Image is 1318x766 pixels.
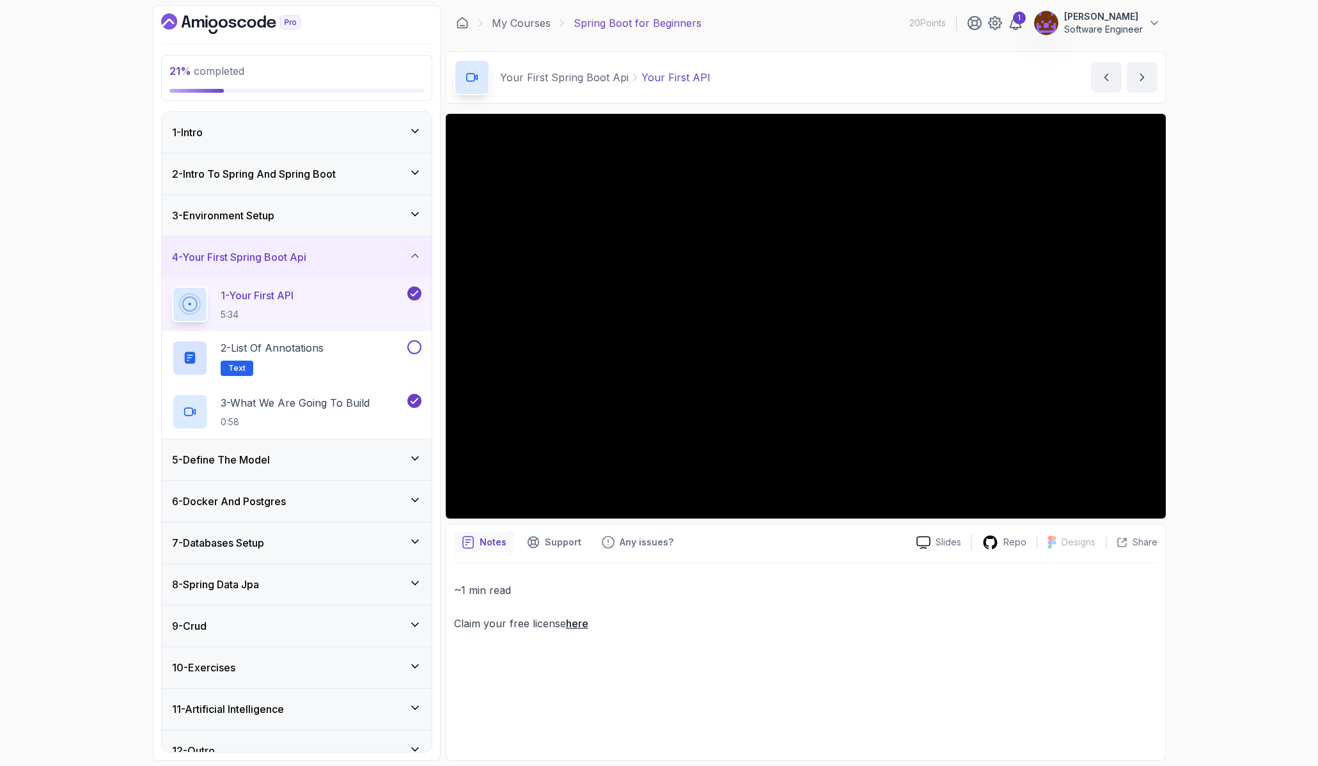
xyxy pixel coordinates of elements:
[228,363,246,373] span: Text
[172,660,235,675] h3: 10 - Exercises
[1003,536,1026,549] p: Repo
[172,743,215,758] h3: 12 - Outro
[906,536,971,549] a: Slides
[172,577,259,592] h3: 8 - Spring Data Jpa
[454,614,1157,632] p: Claim your free license
[172,249,306,265] h3: 4 - Your First Spring Boot Api
[169,65,191,77] span: 21 %
[1091,62,1122,93] button: previous content
[566,617,588,630] a: here
[1064,23,1143,36] p: Software Engineer
[1133,536,1157,549] p: Share
[1008,15,1023,31] a: 1
[172,208,274,223] h3: 3 - Environment Setup
[221,416,370,428] p: 0:58
[169,65,244,77] span: completed
[454,581,1157,599] p: ~1 min read
[172,701,284,717] h3: 11 - Artificial Intelligence
[162,689,432,730] button: 11-Artificial Intelligence
[936,536,961,549] p: Slides
[594,532,681,552] button: Feedback button
[172,494,286,509] h3: 6 - Docker And Postgres
[172,286,421,322] button: 1-Your First API5:34
[1127,62,1157,93] button: next content
[620,536,673,549] p: Any issues?
[641,70,710,85] p: Your First API
[172,340,421,376] button: 2-List of AnnotationsText
[446,114,1166,519] iframe: 1 - Your First API
[172,535,264,551] h3: 7 - Databases Setup
[221,340,324,356] p: 2 - List of Annotations
[172,166,336,182] h3: 2 - Intro To Spring And Spring Boot
[519,532,589,552] button: Support button
[172,618,207,634] h3: 9 - Crud
[162,153,432,194] button: 2-Intro To Spring And Spring Boot
[909,17,946,29] p: 20 Points
[162,647,432,688] button: 10-Exercises
[221,288,294,303] p: 1 - Your First API
[574,15,702,31] p: Spring Boot for Beginners
[1106,536,1157,549] button: Share
[162,481,432,522] button: 6-Docker And Postgres
[221,308,294,321] p: 5:34
[162,439,432,480] button: 5-Define The Model
[162,237,432,277] button: 4-Your First Spring Boot Api
[500,70,629,85] p: Your First Spring Boot Api
[172,394,421,430] button: 3-What We Are Going To Build0:58
[1034,11,1058,35] img: user profile image
[545,536,581,549] p: Support
[480,536,506,549] p: Notes
[172,125,203,140] h3: 1 - Intro
[492,15,551,31] a: My Courses
[972,535,1037,551] a: Repo
[162,606,432,646] button: 9-Crud
[172,452,270,467] h3: 5 - Define The Model
[1013,12,1026,24] div: 1
[162,522,432,563] button: 7-Databases Setup
[456,17,469,29] a: Dashboard
[161,13,330,34] a: Dashboard
[1033,10,1161,36] button: user profile image[PERSON_NAME]Software Engineer
[162,195,432,236] button: 3-Environment Setup
[221,395,370,410] p: 3 - What We Are Going To Build
[162,112,432,153] button: 1-Intro
[162,564,432,605] button: 8-Spring Data Jpa
[1062,536,1095,549] p: Designs
[454,532,514,552] button: notes button
[1064,10,1143,23] p: [PERSON_NAME]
